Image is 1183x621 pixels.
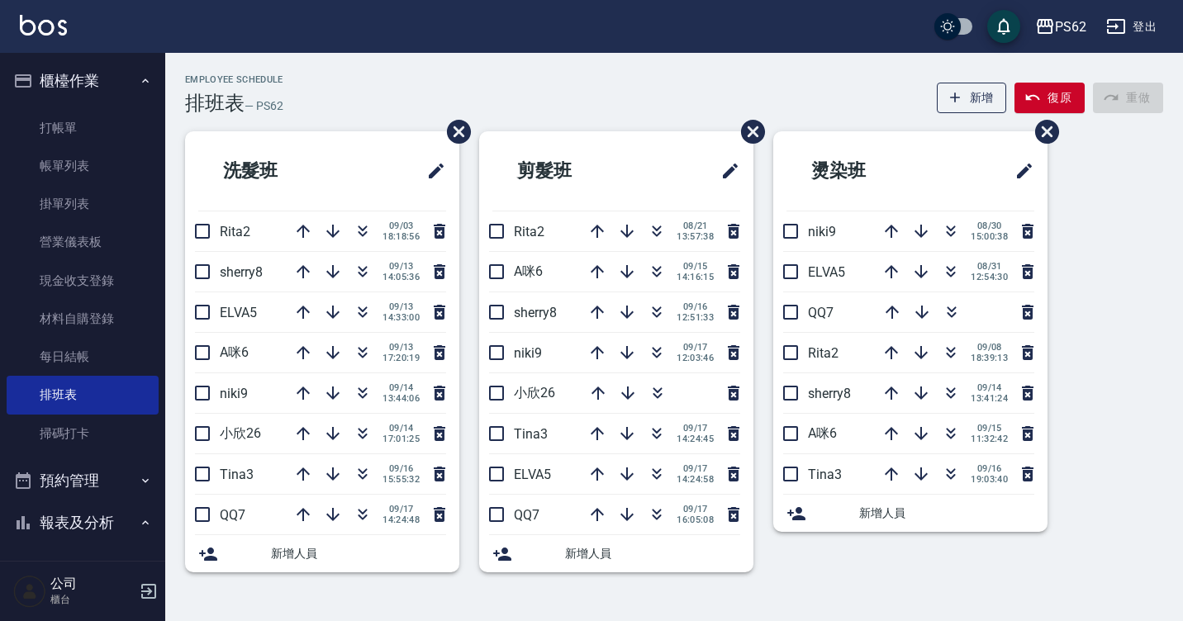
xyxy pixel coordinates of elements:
[50,592,135,607] p: 櫃台
[987,10,1020,43] button: save
[859,505,1034,522] span: 新增人員
[677,220,714,231] span: 08/21
[971,434,1008,444] span: 11:32:42
[382,272,420,282] span: 14:05:36
[271,545,446,562] span: 新增人員
[382,220,420,231] span: 09/03
[220,467,254,482] span: Tina3
[514,224,544,239] span: Rita2
[677,342,714,353] span: 09/17
[677,514,714,525] span: 16:05:08
[565,545,740,562] span: 新增人員
[382,474,420,485] span: 15:55:32
[20,15,67,36] img: Logo
[514,507,539,523] span: QQ7
[1100,12,1163,42] button: 登出
[382,514,420,525] span: 14:24:48
[677,353,714,363] span: 12:03:46
[514,305,557,320] span: sherry8
[1029,10,1093,44] button: PS62
[677,261,714,272] span: 09/15
[808,425,837,441] span: A咪6
[773,495,1048,532] div: 新增人員
[382,301,420,312] span: 09/13
[1005,151,1034,191] span: 修改班表的標題
[971,353,1008,363] span: 18:39:13
[416,151,446,191] span: 修改班表的標題
[185,74,283,85] h2: Employee Schedule
[808,224,836,239] span: niki9
[382,353,420,363] span: 17:20:19
[382,231,420,242] span: 18:18:56
[198,141,359,201] h2: 洗髮班
[677,231,714,242] span: 13:57:38
[677,463,714,474] span: 09/17
[220,425,261,441] span: 小欣26
[245,97,283,115] h6: — PS62
[1014,83,1085,113] button: 復原
[220,507,245,523] span: QQ7
[382,261,420,272] span: 09/13
[808,305,834,320] span: QQ7
[185,535,459,572] div: 新增人員
[808,345,839,361] span: Rita2
[382,393,420,404] span: 13:44:06
[937,83,1007,113] button: 新增
[677,423,714,434] span: 09/17
[220,344,249,360] span: A咪6
[220,305,257,320] span: ELVA5
[710,151,740,191] span: 修改班表的標題
[729,107,767,156] span: 刪除班表
[185,92,245,115] h3: 排班表
[7,147,159,185] a: 帳單列表
[220,386,248,401] span: niki9
[971,261,1008,272] span: 08/31
[435,107,473,156] span: 刪除班表
[1023,107,1062,156] span: 刪除班表
[50,576,135,592] h5: 公司
[677,301,714,312] span: 09/16
[971,463,1008,474] span: 09/16
[514,263,543,279] span: A咪6
[7,551,159,589] a: 報表目錄
[382,434,420,444] span: 17:01:25
[382,423,420,434] span: 09/14
[971,220,1008,231] span: 08/30
[786,141,948,201] h2: 燙染班
[971,393,1008,404] span: 13:41:24
[514,426,548,442] span: Tina3
[677,434,714,444] span: 14:24:45
[13,575,46,608] img: Person
[971,382,1008,393] span: 09/14
[971,474,1008,485] span: 19:03:40
[971,423,1008,434] span: 09/15
[7,300,159,338] a: 材料自購登錄
[7,223,159,261] a: 營業儀表板
[677,312,714,323] span: 12:51:33
[677,504,714,514] span: 09/17
[808,467,842,482] span: Tina3
[7,415,159,453] a: 掃碼打卡
[1055,17,1086,37] div: PS62
[220,264,263,280] span: sherry8
[7,185,159,223] a: 掛單列表
[382,382,420,393] span: 09/14
[7,109,159,147] a: 打帳單
[514,385,555,401] span: 小欣26
[7,376,159,414] a: 排班表
[514,345,542,361] span: niki9
[479,535,753,572] div: 新增人員
[514,467,551,482] span: ELVA5
[492,141,653,201] h2: 剪髮班
[382,463,420,474] span: 09/16
[677,272,714,282] span: 14:16:15
[808,264,845,280] span: ELVA5
[971,272,1008,282] span: 12:54:30
[220,224,250,239] span: Rita2
[808,386,851,401] span: sherry8
[382,342,420,353] span: 09/13
[7,262,159,300] a: 現金收支登錄
[7,459,159,502] button: 預約管理
[7,338,159,376] a: 每日結帳
[971,231,1008,242] span: 15:00:38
